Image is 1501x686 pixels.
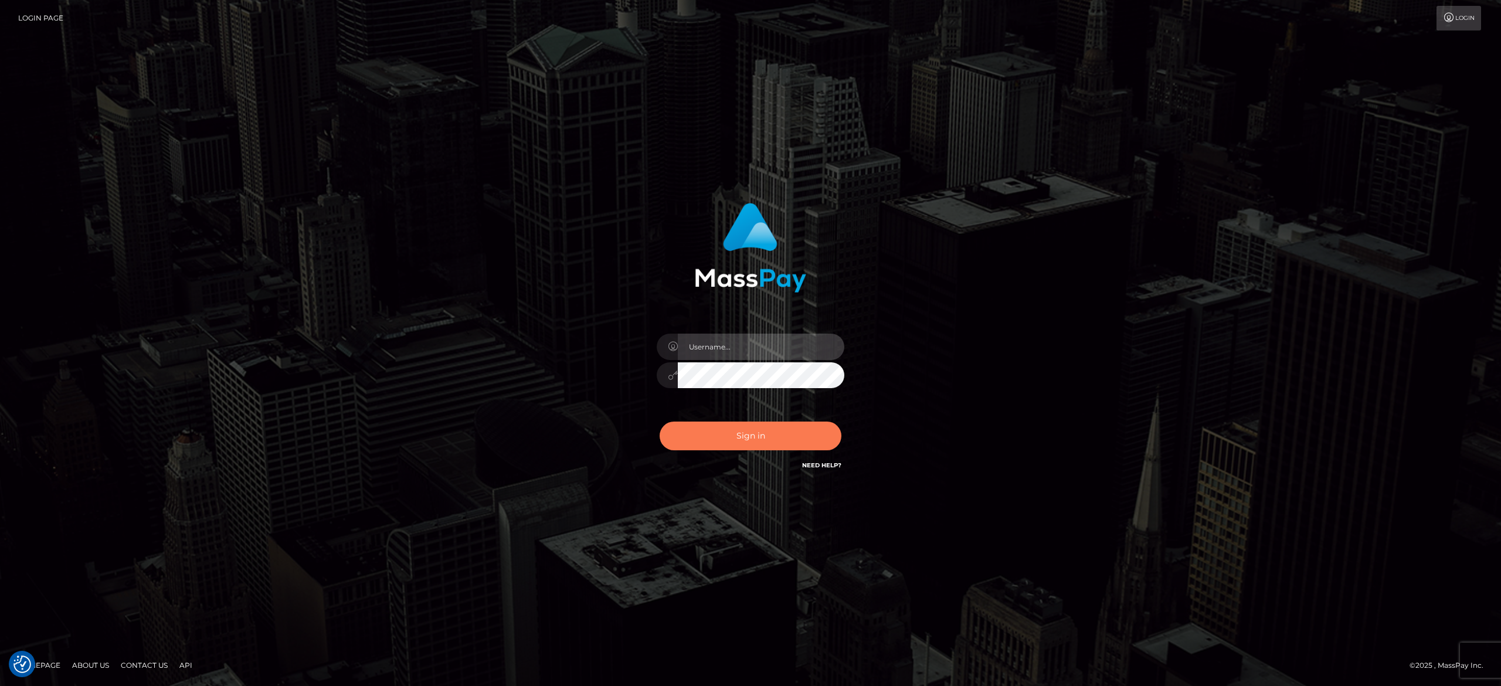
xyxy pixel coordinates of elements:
a: Login [1437,6,1481,30]
img: MassPay Login [695,203,806,293]
a: Contact Us [116,656,172,674]
button: Consent Preferences [13,656,31,673]
img: Revisit consent button [13,656,31,673]
a: Homepage [13,656,65,674]
a: Need Help? [802,461,841,469]
input: Username... [678,334,844,360]
a: Login Page [18,6,63,30]
div: © 2025 , MassPay Inc. [1410,659,1492,672]
button: Sign in [660,422,841,450]
a: About Us [67,656,114,674]
a: API [175,656,197,674]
